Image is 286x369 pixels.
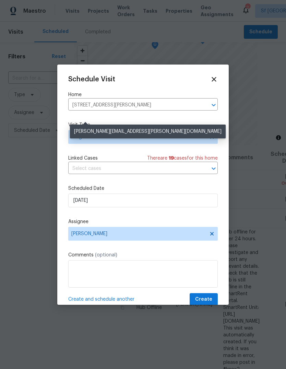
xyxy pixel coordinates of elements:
span: Create and schedule another [68,296,134,303]
span: Schedule Visit [68,76,115,83]
button: Create [190,293,218,306]
div: [PERSON_NAME][EMAIL_ADDRESS][PERSON_NAME][DOMAIN_NAME] [70,125,226,138]
span: 19 [169,156,174,161]
span: Create [195,295,212,304]
span: [PERSON_NAME] [71,231,206,237]
input: Enter in an address [68,100,199,111]
span: Close [210,76,218,83]
span: (optional) [95,253,117,257]
label: Assignee [68,218,218,225]
input: M/D/YYYY [68,194,218,207]
button: Open [209,100,218,110]
label: Visit Type [68,122,218,128]
span: Linked Cases [68,155,98,162]
span: There are case s for this home [147,155,218,162]
label: Home [68,91,218,98]
label: Scheduled Date [68,185,218,192]
input: Select cases [68,163,199,174]
label: Comments [68,252,218,258]
button: Open [209,164,218,173]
